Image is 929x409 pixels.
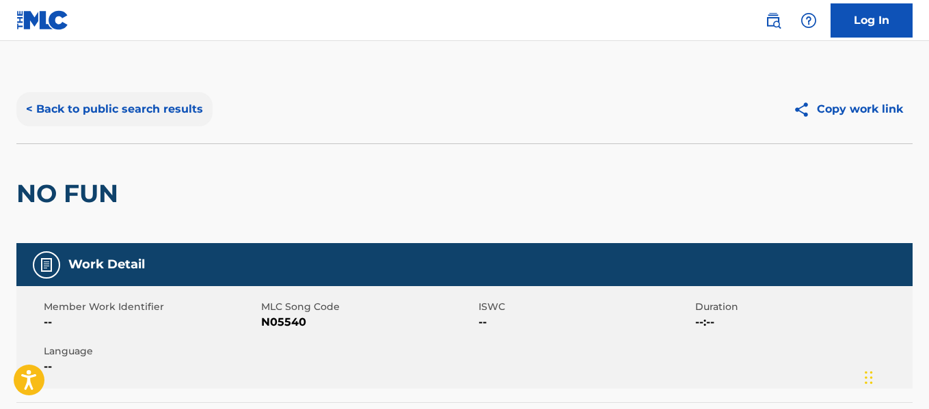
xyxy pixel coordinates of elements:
[793,101,817,118] img: Copy work link
[861,343,929,409] iframe: Chat Widget
[479,300,692,314] span: ISWC
[831,3,913,38] a: Log In
[695,314,909,330] span: --:--
[795,7,822,34] div: Help
[16,92,213,126] button: < Back to public search results
[44,344,258,358] span: Language
[783,92,913,126] button: Copy work link
[44,300,258,314] span: Member Work Identifier
[759,7,787,34] a: Public Search
[695,300,909,314] span: Duration
[44,358,258,375] span: --
[38,257,55,273] img: Work Detail
[765,12,781,29] img: search
[16,10,69,30] img: MLC Logo
[479,314,692,330] span: --
[68,257,145,272] h5: Work Detail
[261,300,475,314] span: MLC Song Code
[261,314,475,330] span: N05540
[865,357,873,398] div: Drag
[44,314,258,330] span: --
[800,12,817,29] img: help
[16,178,125,209] h2: NO FUN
